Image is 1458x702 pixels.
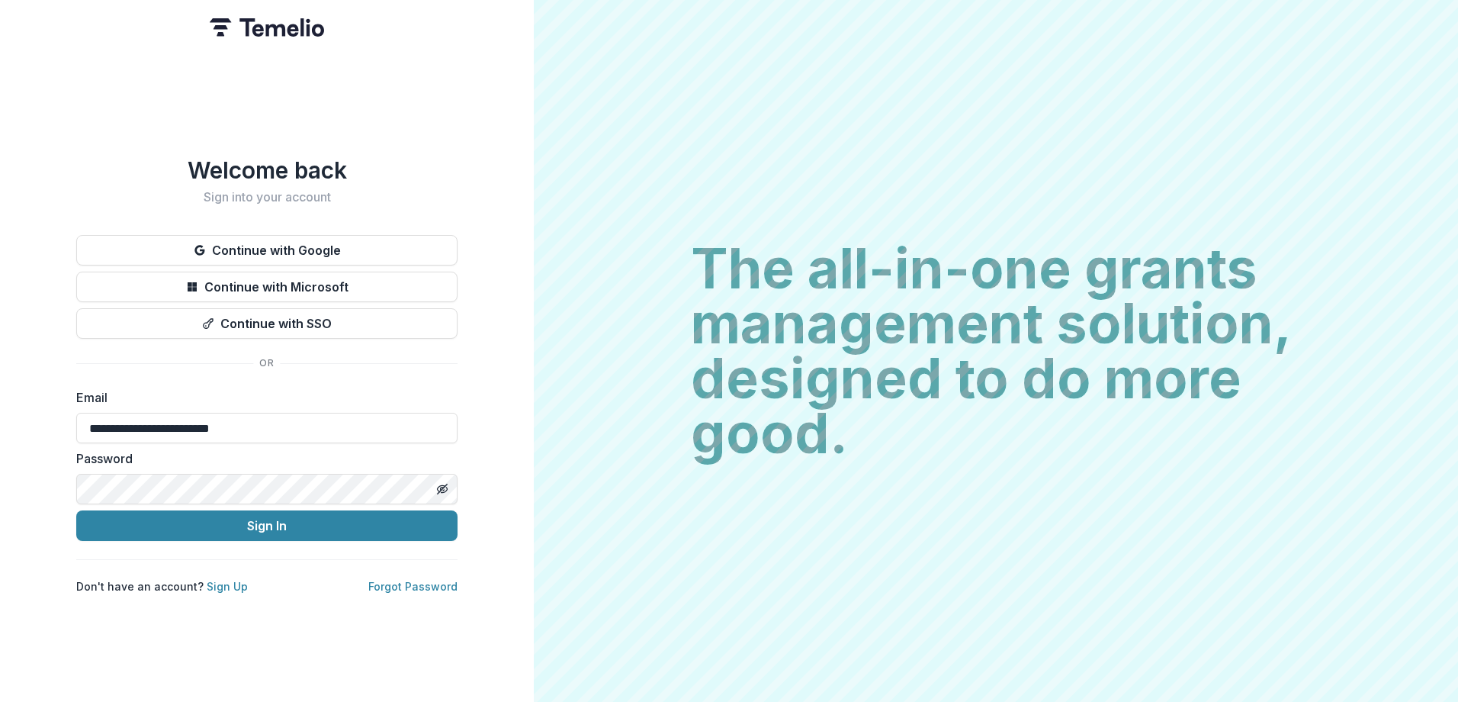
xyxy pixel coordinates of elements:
label: Password [76,449,448,468]
a: Sign Up [207,580,248,593]
h1: Welcome back [76,156,458,184]
p: Don't have an account? [76,578,248,594]
button: Sign In [76,510,458,541]
button: Continue with SSO [76,308,458,339]
button: Toggle password visibility [430,477,454,501]
button: Continue with Google [76,235,458,266]
img: Temelio [210,18,324,37]
label: Email [76,388,448,407]
button: Continue with Microsoft [76,272,458,302]
a: Forgot Password [368,580,458,593]
h2: Sign into your account [76,190,458,204]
